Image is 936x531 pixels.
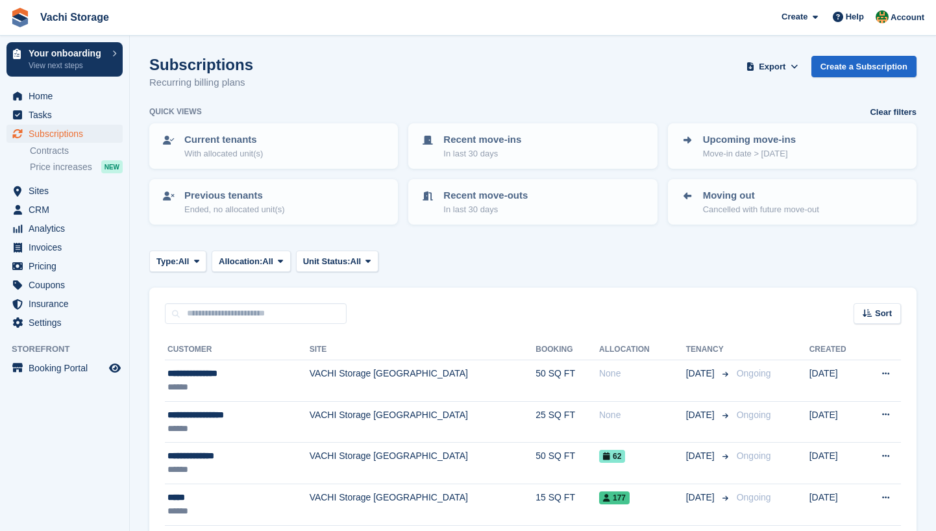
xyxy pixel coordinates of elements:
[6,219,123,238] a: menu
[809,484,863,525] td: [DATE]
[30,145,123,157] a: Contracts
[12,343,129,356] span: Storefront
[599,450,625,463] span: 62
[443,147,521,160] p: In last 30 days
[891,11,924,24] span: Account
[6,182,123,200] a: menu
[6,125,123,143] a: menu
[737,410,771,420] span: Ongoing
[6,276,123,294] a: menu
[599,408,686,422] div: None
[310,340,536,360] th: Site
[410,125,656,167] a: Recent move-ins In last 30 days
[29,359,106,377] span: Booking Portal
[737,368,771,378] span: Ongoing
[744,56,801,77] button: Export
[29,49,106,58] p: Your onboarding
[809,340,863,360] th: Created
[686,408,717,422] span: [DATE]
[6,359,123,377] a: menu
[6,201,123,219] a: menu
[443,203,528,216] p: In last 30 days
[782,10,807,23] span: Create
[303,255,351,268] span: Unit Status:
[149,56,253,73] h1: Subscriptions
[296,251,378,272] button: Unit Status: All
[29,276,106,294] span: Coupons
[351,255,362,268] span: All
[536,401,599,443] td: 25 SQ FT
[737,451,771,461] span: Ongoing
[149,75,253,90] p: Recurring billing plans
[809,401,863,443] td: [DATE]
[809,360,863,402] td: [DATE]
[29,257,106,275] span: Pricing
[669,125,915,167] a: Upcoming move-ins Move-in date > [DATE]
[29,314,106,332] span: Settings
[759,60,785,73] span: Export
[212,251,291,272] button: Allocation: All
[536,360,599,402] td: 50 SQ FT
[29,182,106,200] span: Sites
[876,10,889,23] img: Anete
[703,147,796,160] p: Move-in date > [DATE]
[811,56,917,77] a: Create a Subscription
[165,340,310,360] th: Customer
[219,255,262,268] span: Allocation:
[6,314,123,332] a: menu
[599,367,686,380] div: None
[29,201,106,219] span: CRM
[686,491,717,504] span: [DATE]
[29,87,106,105] span: Home
[101,160,123,173] div: NEW
[156,255,179,268] span: Type:
[149,106,202,117] h6: Quick views
[184,203,285,216] p: Ended, no allocated unit(s)
[6,238,123,256] a: menu
[29,106,106,124] span: Tasks
[30,161,92,173] span: Price increases
[686,367,717,380] span: [DATE]
[599,491,630,504] span: 177
[107,360,123,376] a: Preview store
[536,443,599,484] td: 50 SQ FT
[29,125,106,143] span: Subscriptions
[35,6,114,28] a: Vachi Storage
[151,180,397,223] a: Previous tenants Ended, no allocated unit(s)
[536,484,599,525] td: 15 SQ FT
[6,42,123,77] a: Your onboarding View next steps
[310,360,536,402] td: VACHI Storage [GEOGRAPHIC_DATA]
[410,180,656,223] a: Recent move-outs In last 30 days
[703,203,819,216] p: Cancelled with future move-out
[30,160,123,174] a: Price increases NEW
[184,147,263,160] p: With allocated unit(s)
[599,340,686,360] th: Allocation
[703,132,796,147] p: Upcoming move-ins
[310,443,536,484] td: VACHI Storage [GEOGRAPHIC_DATA]
[536,340,599,360] th: Booking
[443,132,521,147] p: Recent move-ins
[686,340,732,360] th: Tenancy
[875,307,892,320] span: Sort
[737,492,771,502] span: Ongoing
[29,219,106,238] span: Analytics
[151,125,397,167] a: Current tenants With allocated unit(s)
[6,295,123,313] a: menu
[310,484,536,525] td: VACHI Storage [GEOGRAPHIC_DATA]
[262,255,273,268] span: All
[29,238,106,256] span: Invoices
[846,10,864,23] span: Help
[669,180,915,223] a: Moving out Cancelled with future move-out
[6,257,123,275] a: menu
[184,188,285,203] p: Previous tenants
[809,443,863,484] td: [DATE]
[6,87,123,105] a: menu
[29,60,106,71] p: View next steps
[6,106,123,124] a: menu
[179,255,190,268] span: All
[686,449,717,463] span: [DATE]
[703,188,819,203] p: Moving out
[443,188,528,203] p: Recent move-outs
[310,401,536,443] td: VACHI Storage [GEOGRAPHIC_DATA]
[184,132,263,147] p: Current tenants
